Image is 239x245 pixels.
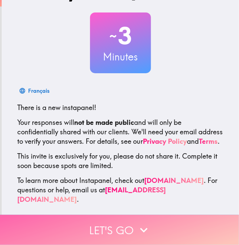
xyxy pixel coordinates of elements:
a: Terms [199,137,218,145]
a: Privacy Policy [143,137,187,145]
a: [DOMAIN_NAME] [145,176,204,185]
div: Français [28,86,50,96]
h3: Minutes [90,50,151,64]
p: To learn more about Instapanel, check out . For questions or help, email us at . [18,176,223,204]
span: ~ [109,26,118,46]
span: There is a new instapanel! [18,103,96,112]
b: not be made public [74,118,134,127]
h2: 3 [90,22,151,50]
p: This invite is exclusively for you, please do not share it. Complete it soon because spots are li... [18,152,223,170]
p: Your responses will and will only be confidentially shared with our clients. We'll need your emai... [18,118,223,146]
button: Français [18,84,52,98]
a: [EMAIL_ADDRESS][DOMAIN_NAME] [18,186,166,203]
